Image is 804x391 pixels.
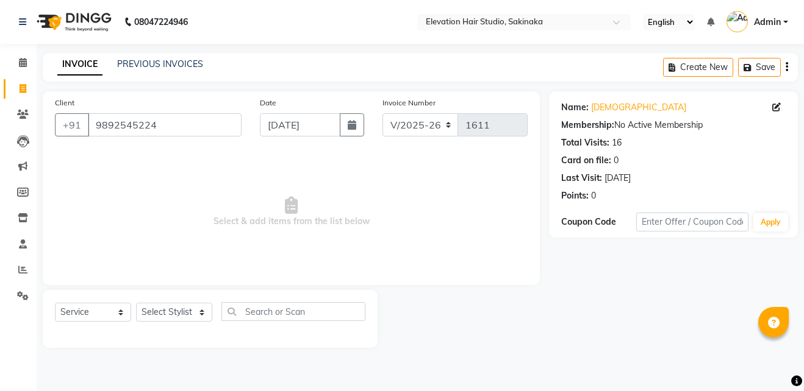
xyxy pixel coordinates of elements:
div: Membership: [561,119,614,132]
span: Select & add items from the list below [55,151,528,273]
div: 0 [591,189,596,202]
div: No Active Membership [561,119,786,132]
img: Admin [727,11,748,32]
div: Total Visits: [561,136,609,149]
label: Invoice Number [382,97,436,108]
div: Card on file: [561,154,611,167]
div: 16 [612,136,622,149]
input: Search or Scan [221,302,365,321]
input: Search by Name/Mobile/Email/Code [88,113,242,136]
a: [DEMOGRAPHIC_DATA] [591,101,686,114]
input: Enter Offer / Coupon Code [636,213,748,231]
div: [DATE] [605,172,631,185]
span: Admin [754,16,781,29]
div: 0 [614,154,619,167]
div: Coupon Code [561,216,636,228]
b: 08047224946 [134,5,188,39]
button: +91 [55,113,89,136]
button: Apply [753,213,788,231]
a: INVOICE [57,54,102,76]
label: Date [260,97,276,108]
img: logo [31,5,115,39]
div: Name: [561,101,589,114]
a: PREVIOUS INVOICES [117,58,203,69]
label: Client [55,97,74,108]
div: Last Visit: [561,172,602,185]
button: Create New [663,58,733,77]
div: Points: [561,189,589,202]
button: Save [738,58,781,77]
